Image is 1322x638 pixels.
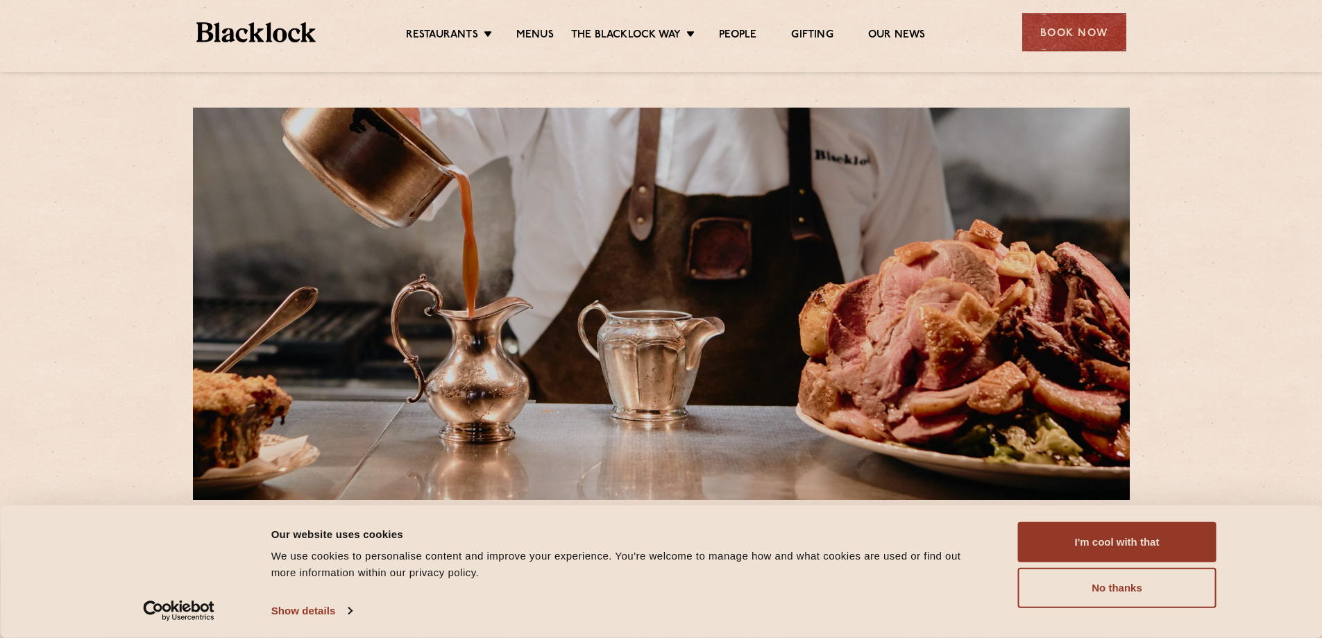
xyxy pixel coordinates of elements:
[271,548,987,581] div: We use cookies to personalise content and improve your experience. You're welcome to manage how a...
[1022,13,1126,51] div: Book Now
[719,28,756,44] a: People
[271,526,987,542] div: Our website uses cookies
[1018,522,1217,562] button: I'm cool with that
[571,28,681,44] a: The Blacklock Way
[516,28,554,44] a: Menus
[406,28,478,44] a: Restaurants
[271,601,352,621] a: Show details
[868,28,926,44] a: Our News
[791,28,833,44] a: Gifting
[196,22,316,42] img: BL_Textured_Logo-footer-cropped.svg
[118,601,239,621] a: Usercentrics Cookiebot - opens in a new window
[1018,568,1217,608] button: No thanks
